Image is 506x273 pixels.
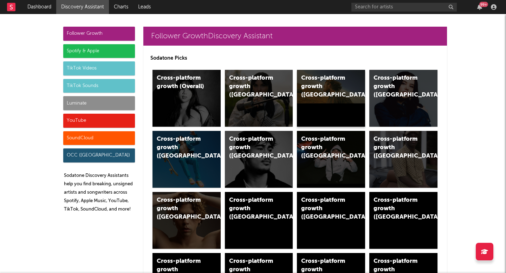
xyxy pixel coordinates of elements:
[229,74,277,99] div: Cross-platform growth ([GEOGRAPHIC_DATA])
[225,192,293,249] a: Cross-platform growth ([GEOGRAPHIC_DATA])
[374,196,421,221] div: Cross-platform growth ([GEOGRAPHIC_DATA])
[225,131,293,188] a: Cross-platform growth ([GEOGRAPHIC_DATA])
[150,54,440,62] p: Sodatone Picks
[225,70,293,127] a: Cross-platform growth ([GEOGRAPHIC_DATA])
[369,131,437,188] a: Cross-platform growth ([GEOGRAPHIC_DATA])
[374,135,421,160] div: Cross-platform growth ([GEOGRAPHIC_DATA])
[157,74,205,91] div: Cross-platform growth (Overall)
[297,70,365,127] a: Cross-platform growth ([GEOGRAPHIC_DATA])
[351,3,457,12] input: Search for artists
[63,148,135,162] div: OCC ([GEOGRAPHIC_DATA])
[369,192,437,249] a: Cross-platform growth ([GEOGRAPHIC_DATA])
[64,172,135,214] p: Sodatone Discovery Assistants help you find breaking, unsigned artists and songwriters across Spo...
[63,27,135,41] div: Follower Growth
[477,4,482,10] button: 99+
[153,70,221,127] a: Cross-platform growth (Overall)
[229,135,277,160] div: Cross-platform growth ([GEOGRAPHIC_DATA])
[157,135,205,160] div: Cross-platform growth ([GEOGRAPHIC_DATA])
[369,70,437,127] a: Cross-platform growth ([GEOGRAPHIC_DATA])
[143,27,447,46] a: Follower GrowthDiscovery Assistant
[153,131,221,188] a: Cross-platform growth ([GEOGRAPHIC_DATA])
[297,192,365,249] a: Cross-platform growth ([GEOGRAPHIC_DATA])
[374,74,421,99] div: Cross-platform growth ([GEOGRAPHIC_DATA])
[153,192,221,249] a: Cross-platform growth ([GEOGRAPHIC_DATA])
[63,61,135,75] div: TikTok Videos
[63,114,135,128] div: YouTube
[63,96,135,110] div: Luminate
[301,135,349,160] div: Cross-platform growth ([GEOGRAPHIC_DATA]/GSA)
[301,74,349,99] div: Cross-platform growth ([GEOGRAPHIC_DATA])
[63,131,135,145] div: SoundCloud
[301,196,349,221] div: Cross-platform growth ([GEOGRAPHIC_DATA])
[157,196,205,221] div: Cross-platform growth ([GEOGRAPHIC_DATA])
[63,79,135,93] div: TikTok Sounds
[479,2,488,7] div: 99 +
[229,196,277,221] div: Cross-platform growth ([GEOGRAPHIC_DATA])
[297,131,365,188] a: Cross-platform growth ([GEOGRAPHIC_DATA]/GSA)
[63,44,135,58] div: Spotify & Apple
